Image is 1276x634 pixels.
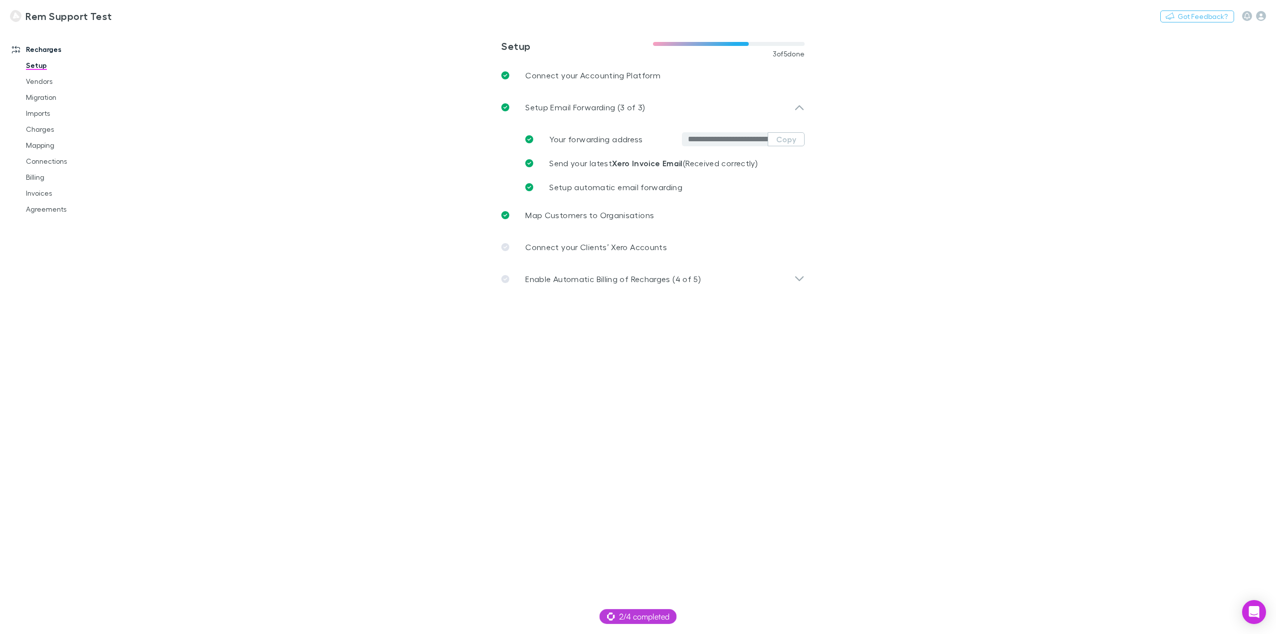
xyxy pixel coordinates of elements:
p: Enable Automatic Billing of Recharges (4 of 5) [525,273,701,285]
p: Connect your Accounting Platform [525,69,660,81]
button: Got Feedback? [1160,10,1234,22]
a: Connections [16,153,140,169]
a: Charges [16,121,140,137]
span: Your forwarding address [549,134,642,144]
div: Setup Email Forwarding (3 of 3) [493,91,813,123]
strong: Xero Invoice Email [612,158,683,168]
button: Copy [768,132,805,146]
a: Mapping [16,137,140,153]
a: Setup [16,57,140,73]
p: Map Customers to Organisations [525,209,654,221]
span: Setup automatic email forwarding [549,182,682,192]
a: Billing [16,169,140,185]
a: Migration [16,89,140,105]
div: Open Intercom Messenger [1242,600,1266,624]
a: Send your latestXero Invoice Email(Received correctly) [517,151,805,175]
p: Connect your Clients’ Xero Accounts [525,241,667,253]
div: Enable Automatic Billing of Recharges (4 of 5) [493,263,813,295]
h3: Rem Support Test [25,10,112,22]
p: Setup Email Forwarding (3 of 3) [525,101,645,113]
a: Recharges [2,41,140,57]
a: Rem Support Test [4,4,118,28]
a: Setup automatic email forwarding [517,175,805,199]
img: Rem Support Test's Logo [10,10,21,22]
a: Imports [16,105,140,121]
span: Send your latest (Received correctly) [549,158,758,168]
a: Connect your Clients’ Xero Accounts [493,231,813,263]
a: Invoices [16,185,140,201]
a: Agreements [16,201,140,217]
a: Connect your Accounting Platform [493,59,813,91]
a: Vendors [16,73,140,89]
span: 3 of 5 done [773,50,805,58]
a: Map Customers to Organisations [493,199,813,231]
h3: Setup [501,40,653,52]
